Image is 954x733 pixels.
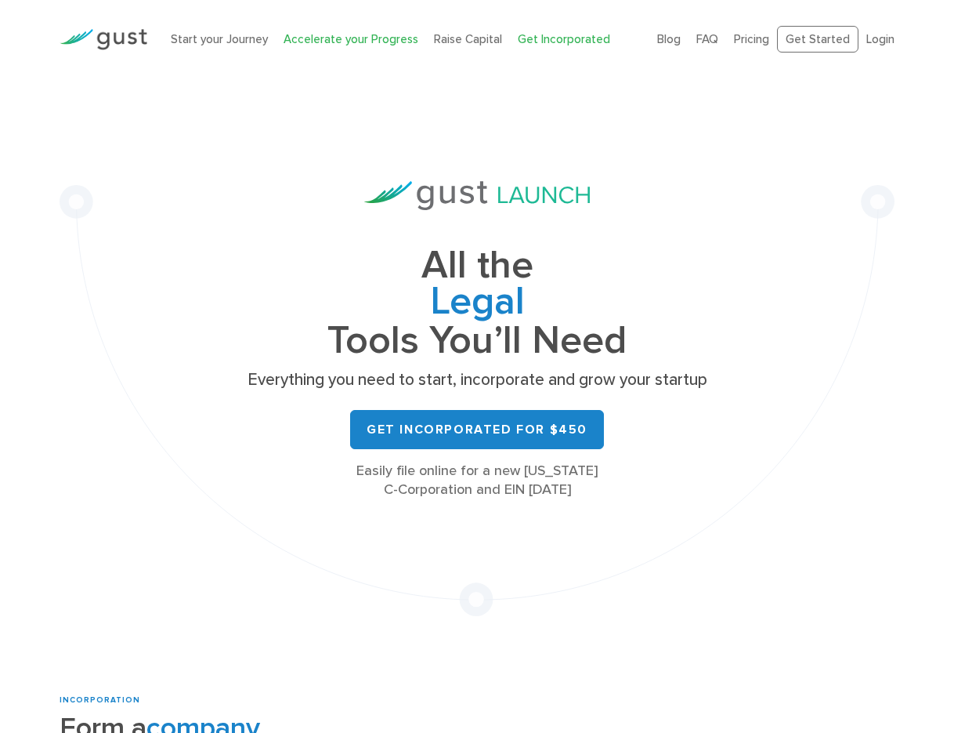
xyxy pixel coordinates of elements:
a: Pricing [734,32,769,46]
a: Get Incorporated for $450 [350,410,604,449]
a: Get Incorporated [518,32,610,46]
a: Blog [657,32,681,46]
img: Gust Logo [60,29,147,50]
div: INCORPORATION [60,695,394,706]
a: Accelerate your Progress [284,32,418,46]
a: FAQ [696,32,718,46]
a: Start your Journey [171,32,268,46]
span: Legal [242,284,712,323]
a: Get Started [777,26,858,53]
p: Everything you need to start, incorporate and grow your startup [242,369,712,391]
a: Raise Capital [434,32,502,46]
img: Gust Launch Logo [364,181,590,210]
div: Easily file online for a new [US_STATE] C-Corporation and EIN [DATE] [242,462,712,499]
a: Login [866,32,894,46]
h1: All the Tools You’ll Need [242,248,712,358]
